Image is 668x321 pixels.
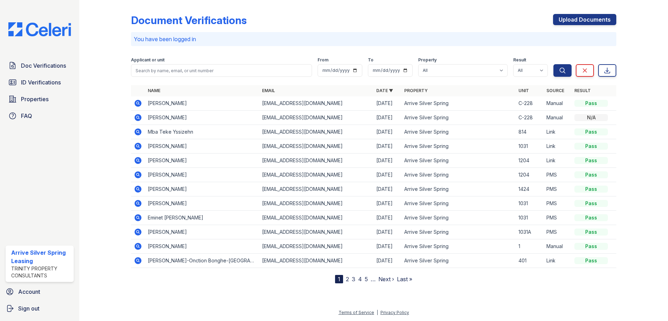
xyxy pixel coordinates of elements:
[145,139,259,154] td: [PERSON_NAME]
[11,265,71,279] div: Trinity Property Consultants
[259,96,373,111] td: [EMAIL_ADDRESS][DOMAIN_NAME]
[373,168,401,182] td: [DATE]
[3,22,77,36] img: CE_Logo_Blue-a8612792a0a2168367f1c8372b55b34899dd931a85d93a1a3d3e32e68fde9ad4.png
[259,168,373,182] td: [EMAIL_ADDRESS][DOMAIN_NAME]
[516,239,544,254] td: 1
[21,95,49,103] span: Properties
[376,88,393,93] a: Date ▼
[401,211,516,225] td: Arrive Silver Spring
[131,14,247,27] div: Document Verifications
[574,214,608,221] div: Pass
[401,182,516,196] td: Arrive Silver Spring
[145,182,259,196] td: [PERSON_NAME]
[134,35,613,43] p: You have been logged in
[516,125,544,139] td: 814
[365,276,368,283] a: 5
[397,276,412,283] a: Last »
[377,310,378,315] div: |
[373,254,401,268] td: [DATE]
[373,125,401,139] td: [DATE]
[544,254,572,268] td: Link
[373,139,401,154] td: [DATE]
[145,211,259,225] td: Eminet [PERSON_NAME]
[262,88,275,93] a: Email
[6,109,74,123] a: FAQ
[145,154,259,168] td: [PERSON_NAME]
[574,243,608,250] div: Pass
[373,196,401,211] td: [DATE]
[145,254,259,268] td: [PERSON_NAME]-Onction Bonghe-[GEOGRAPHIC_DATA]
[553,14,616,25] a: Upload Documents
[401,225,516,239] td: Arrive Silver Spring
[401,125,516,139] td: Arrive Silver Spring
[145,225,259,239] td: [PERSON_NAME]
[516,168,544,182] td: 1204
[373,211,401,225] td: [DATE]
[513,57,526,63] label: Result
[145,196,259,211] td: [PERSON_NAME]
[516,139,544,154] td: 1031
[373,182,401,196] td: [DATE]
[259,254,373,268] td: [EMAIL_ADDRESS][DOMAIN_NAME]
[339,310,374,315] a: Terms of Service
[574,257,608,264] div: Pass
[544,125,572,139] td: Link
[518,88,529,93] a: Unit
[148,88,160,93] a: Name
[259,196,373,211] td: [EMAIL_ADDRESS][DOMAIN_NAME]
[352,276,355,283] a: 3
[259,139,373,154] td: [EMAIL_ADDRESS][DOMAIN_NAME]
[401,111,516,125] td: Arrive Silver Spring
[21,78,61,87] span: ID Verifications
[373,111,401,125] td: [DATE]
[259,154,373,168] td: [EMAIL_ADDRESS][DOMAIN_NAME]
[401,254,516,268] td: Arrive Silver Spring
[544,168,572,182] td: PMS
[544,111,572,125] td: Manual
[380,310,409,315] a: Privacy Policy
[259,182,373,196] td: [EMAIL_ADDRESS][DOMAIN_NAME]
[6,92,74,106] a: Properties
[401,196,516,211] td: Arrive Silver Spring
[574,157,608,164] div: Pass
[574,88,591,93] a: Result
[368,57,373,63] label: To
[259,125,373,139] td: [EMAIL_ADDRESS][DOMAIN_NAME]
[259,225,373,239] td: [EMAIL_ADDRESS][DOMAIN_NAME]
[516,96,544,111] td: C-228
[544,239,572,254] td: Manual
[6,75,74,89] a: ID Verifications
[318,57,328,63] label: From
[3,285,77,299] a: Account
[145,111,259,125] td: [PERSON_NAME]
[516,211,544,225] td: 1031
[346,276,349,283] a: 2
[145,239,259,254] td: [PERSON_NAME]
[516,254,544,268] td: 401
[259,239,373,254] td: [EMAIL_ADDRESS][DOMAIN_NAME]
[574,100,608,107] div: Pass
[378,276,394,283] a: Next ›
[259,211,373,225] td: [EMAIL_ADDRESS][DOMAIN_NAME]
[574,171,608,178] div: Pass
[259,111,373,125] td: [EMAIL_ADDRESS][DOMAIN_NAME]
[544,211,572,225] td: PMS
[145,125,259,139] td: Mba Teke Yssizehn
[574,229,608,236] div: Pass
[516,111,544,125] td: C-228
[373,225,401,239] td: [DATE]
[145,168,259,182] td: [PERSON_NAME]
[544,196,572,211] td: PMS
[574,200,608,207] div: Pass
[401,239,516,254] td: Arrive Silver Spring
[373,96,401,111] td: [DATE]
[401,154,516,168] td: Arrive Silver Spring
[373,239,401,254] td: [DATE]
[371,275,376,283] span: …
[516,225,544,239] td: 1031A
[3,301,77,315] button: Sign out
[574,186,608,193] div: Pass
[6,59,74,73] a: Doc Verifications
[404,88,428,93] a: Property
[574,143,608,150] div: Pass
